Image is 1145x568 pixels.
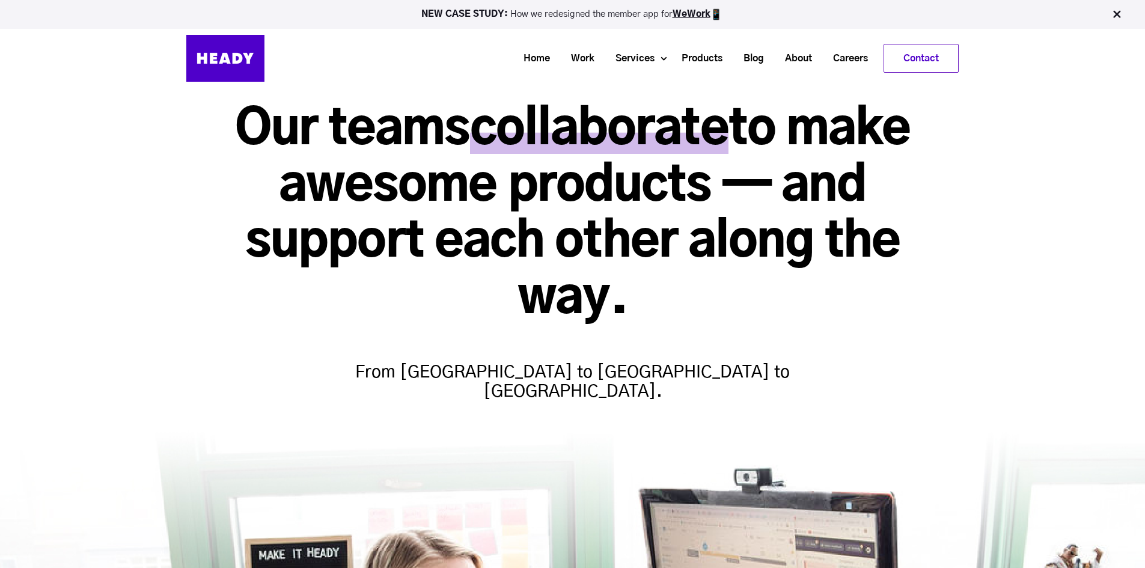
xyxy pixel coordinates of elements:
img: app emoji [710,8,722,20]
a: Careers [818,47,874,70]
span: collaborate [470,106,728,154]
a: Work [556,47,600,70]
a: Products [667,47,728,70]
a: WeWork [673,10,710,19]
a: Services [600,47,661,70]
h4: From [GEOGRAPHIC_DATA] to [GEOGRAPHIC_DATA] to [GEOGRAPHIC_DATA]. [338,339,807,402]
h1: Our teams to make awesome products — and support each other along the way. [186,102,959,327]
a: About [770,47,818,70]
a: Blog [728,47,770,70]
img: Heady_Logo_Web-01 (1) [186,35,264,82]
img: Close Bar [1111,8,1123,20]
div: Navigation Menu [276,44,959,73]
a: Contact [884,44,958,72]
p: How we redesigned the member app for [5,8,1140,20]
strong: NEW CASE STUDY: [421,10,510,19]
a: Home [508,47,556,70]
